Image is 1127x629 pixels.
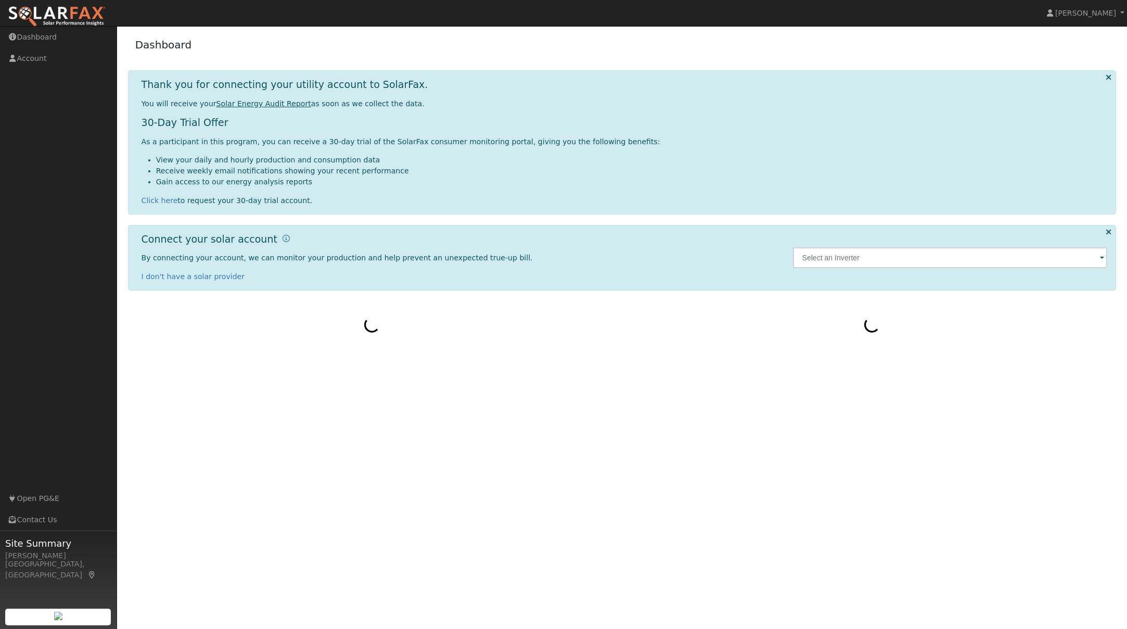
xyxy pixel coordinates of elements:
span: [PERSON_NAME] [1055,9,1116,17]
a: I don't have a solar provider [142,272,245,281]
p: As a participant in this program, you can receive a 30-day trial of the SolarFax consumer monitor... [142,136,1108,147]
div: to request your 30-day trial account. [142,195,1108,206]
div: [GEOGRAPHIC_DATA], [GEOGRAPHIC_DATA] [5,559,111,581]
a: Dashboard [135,39,192,51]
div: [PERSON_NAME] [5,550,111,561]
h1: Connect your solar account [142,233,277,245]
li: View your daily and hourly production and consumption data [156,155,1108,166]
span: Site Summary [5,536,111,550]
img: retrieve [54,612,62,620]
a: Click here [142,196,178,205]
img: SolarFax [8,6,106,28]
li: Receive weekly email notifications showing your recent performance [156,166,1108,177]
u: Solar Energy Audit Report [216,99,311,108]
span: By connecting your account, we can monitor your production and help prevent an unexpected true-up... [142,254,533,262]
li: Gain access to our energy analysis reports [156,177,1108,187]
input: Select an Inverter [793,247,1108,268]
h1: 30-Day Trial Offer [142,117,1108,129]
a: Map [87,571,97,579]
h1: Thank you for connecting your utility account to SolarFax. [142,79,428,91]
span: You will receive your as soon as we collect the data. [142,99,425,108]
